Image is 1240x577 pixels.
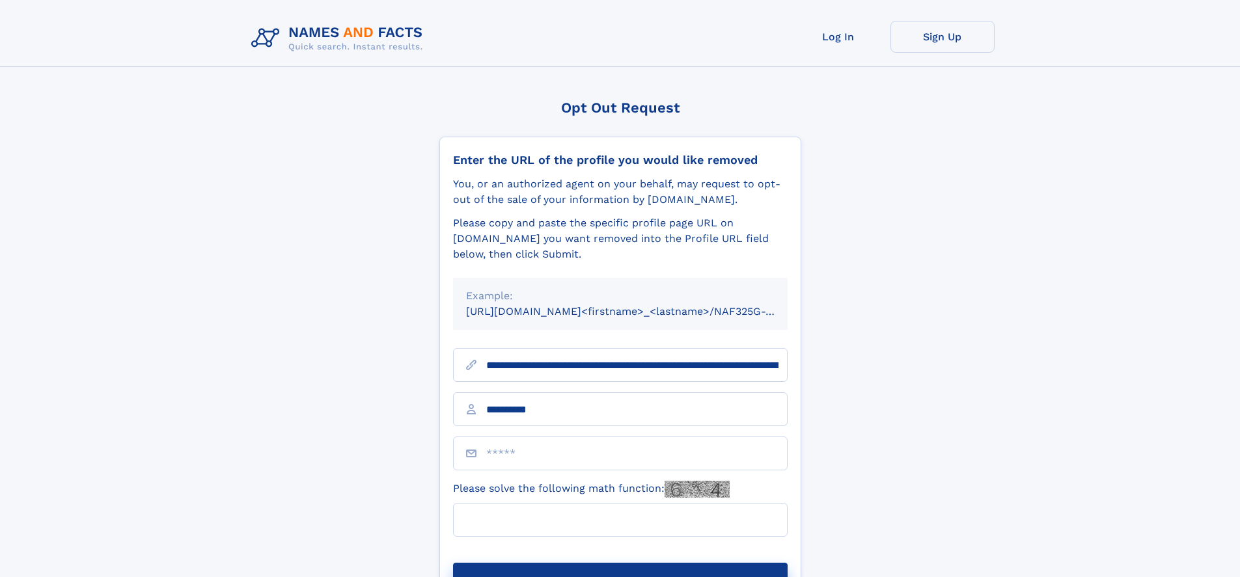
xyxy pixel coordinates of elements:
a: Log In [786,21,890,53]
label: Please solve the following math function: [453,481,730,498]
a: Sign Up [890,21,995,53]
div: Enter the URL of the profile you would like removed [453,153,788,167]
img: Logo Names and Facts [246,21,434,56]
div: You, or an authorized agent on your behalf, may request to opt-out of the sale of your informatio... [453,176,788,208]
div: Opt Out Request [439,100,801,116]
small: [URL][DOMAIN_NAME]<firstname>_<lastname>/NAF325G-xxxxxxxx [466,305,812,317]
div: Example: [466,288,775,304]
div: Please copy and paste the specific profile page URL on [DOMAIN_NAME] you want removed into the Pr... [453,215,788,262]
